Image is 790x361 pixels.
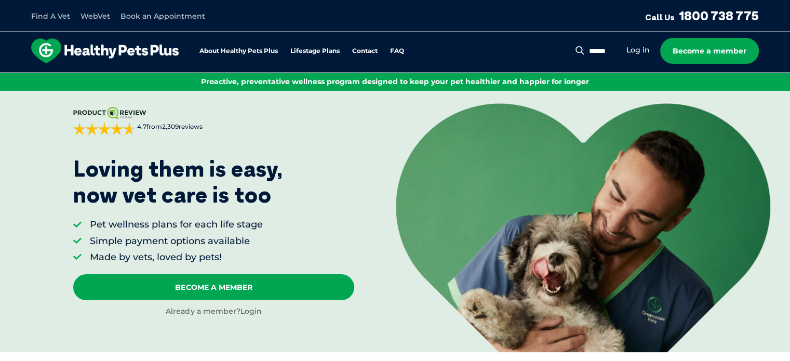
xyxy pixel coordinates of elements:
[73,107,355,135] a: 4.7from2,309reviews
[90,251,263,264] li: Made by vets, loved by pets!
[201,77,589,86] span: Proactive, preventative wellness program designed to keep your pet healthier and happier for longer
[90,235,263,248] li: Simple payment options available
[73,123,136,135] div: 4.7 out of 5 stars
[90,218,263,231] li: Pet wellness plans for each life stage
[136,123,203,131] span: from
[240,306,261,316] a: Login
[396,103,770,353] img: <p>Loving them is easy, <br /> now vet care is too</p>
[137,123,146,130] strong: 4.7
[73,306,355,317] div: Already a member?
[73,274,355,300] a: Become A Member
[73,156,283,208] p: Loving them is easy, now vet care is too
[162,123,203,130] span: 2,309 reviews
